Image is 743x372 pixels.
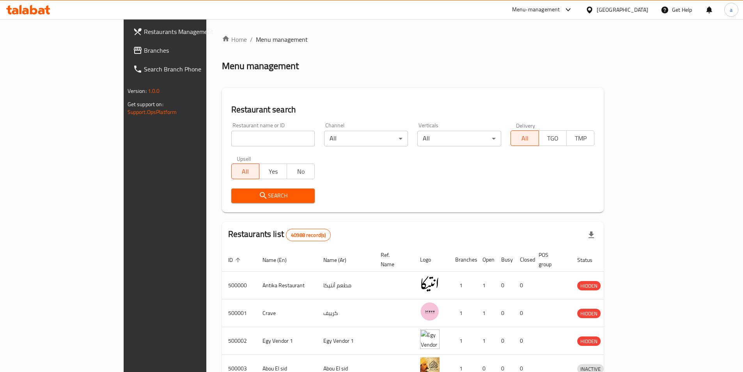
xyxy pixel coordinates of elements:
[127,41,248,60] a: Branches
[516,123,536,128] label: Delivery
[323,255,356,265] span: Name (Ar)
[514,248,532,272] th: Closed
[381,250,404,269] span: Ref. Name
[144,64,241,74] span: Search Branch Phone
[420,302,440,321] img: Crave
[577,281,601,290] span: HIDDEN
[514,327,532,355] td: 0
[514,299,532,327] td: 0
[476,248,495,272] th: Open
[286,229,331,241] div: Total records count
[256,272,317,299] td: Antika Restaurant
[495,272,514,299] td: 0
[148,86,160,96] span: 1.0.0
[417,131,501,146] div: All
[222,60,299,72] h2: Menu management
[449,272,476,299] td: 1
[144,27,241,36] span: Restaurants Management
[542,133,564,144] span: TGO
[287,164,315,179] button: No
[144,46,241,55] span: Branches
[128,107,177,117] a: Support.OpsPlatform
[228,228,331,241] h2: Restaurants list
[231,104,595,116] h2: Restaurant search
[256,327,317,355] td: Egy Vendor 1
[577,309,601,318] span: HIDDEN
[262,255,297,265] span: Name (En)
[317,299,374,327] td: كرييف
[730,5,732,14] span: a
[259,164,287,179] button: Yes
[449,299,476,327] td: 1
[250,35,253,44] li: /
[256,35,308,44] span: Menu management
[290,166,312,177] span: No
[476,272,495,299] td: 1
[127,60,248,78] a: Search Branch Phone
[262,166,284,177] span: Yes
[512,5,560,14] div: Menu-management
[495,299,514,327] td: 0
[420,329,440,349] img: Egy Vendor 1
[222,35,604,44] nav: breadcrumb
[449,327,476,355] td: 1
[238,191,309,201] span: Search
[324,131,408,146] div: All
[286,231,330,239] span: 40988 record(s)
[582,226,601,244] div: Export file
[570,133,591,144] span: TMP
[514,133,536,144] span: All
[235,166,256,177] span: All
[476,327,495,355] td: 1
[127,22,248,41] a: Restaurants Management
[577,309,601,318] div: HIDDEN
[566,130,594,146] button: TMP
[495,327,514,355] td: 0
[476,299,495,327] td: 1
[231,189,315,203] button: Search
[231,131,315,146] input: Search for restaurant name or ID..
[577,337,601,346] span: HIDDEN
[511,130,539,146] button: All
[228,255,243,265] span: ID
[317,327,374,355] td: Egy Vendor 1
[449,248,476,272] th: Branches
[256,299,317,327] td: Crave
[414,248,449,272] th: Logo
[495,248,514,272] th: Busy
[539,250,562,269] span: POS group
[237,156,251,161] label: Upsell
[128,86,147,96] span: Version:
[577,255,603,265] span: Status
[128,99,163,109] span: Get support on:
[231,164,259,179] button: All
[420,274,440,294] img: Antika Restaurant
[317,272,374,299] td: مطعم أنتيكا
[597,5,648,14] div: [GEOGRAPHIC_DATA]
[514,272,532,299] td: 0
[539,130,567,146] button: TGO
